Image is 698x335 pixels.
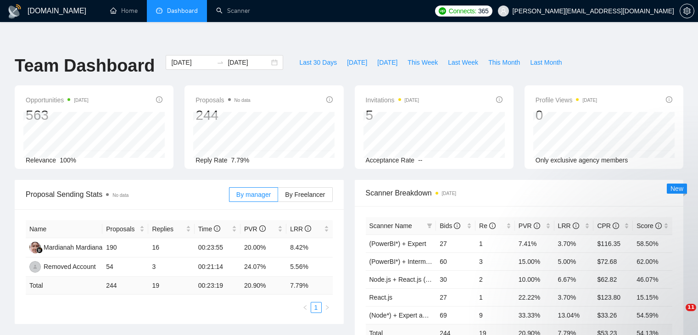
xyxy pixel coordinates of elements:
[322,302,333,313] li: Next Page
[214,225,220,232] span: info-circle
[302,305,308,310] span: left
[366,156,415,164] span: Acceptance Rate
[573,223,579,229] span: info-circle
[597,222,619,229] span: CPR
[74,98,88,103] time: [DATE]
[44,262,96,272] div: Removed Account
[195,257,240,277] td: 00:21:14
[228,57,269,67] input: End date
[102,220,148,238] th: Proposals
[633,306,672,324] td: 54.59%
[633,234,672,252] td: 58.50%
[613,223,619,229] span: info-circle
[29,242,41,253] img: MM
[235,98,251,103] span: No data
[439,7,446,15] img: upwork-logo.png
[442,191,456,196] time: [DATE]
[454,223,460,229] span: info-circle
[29,243,106,251] a: MMMardianah Mardianah
[593,306,633,324] td: $33.26
[369,258,443,265] a: (PowerBI*) + Intermediate
[236,191,271,198] span: By manager
[405,98,419,103] time: [DATE]
[449,6,476,16] span: Connects:
[436,270,475,288] td: 30
[369,312,459,319] a: (Node*) + Expert and Beginner.
[285,191,325,198] span: By Freelancer
[112,193,128,198] span: No data
[167,7,198,15] span: Dashboard
[216,7,250,15] a: searchScanner
[286,238,332,257] td: 8.42%
[536,156,628,164] span: Only exclusive agency members
[369,294,393,301] a: React.js
[536,106,597,124] div: 0
[418,156,422,164] span: --
[436,306,475,324] td: 69
[29,261,41,273] img: RA
[156,96,162,103] span: info-circle
[366,95,419,106] span: Invitations
[369,240,426,247] a: (PowerBI*) + Expert
[515,306,554,324] td: 33.33%
[311,302,322,313] li: 1
[525,55,567,70] button: Last Month
[519,222,540,229] span: PVR
[554,306,594,324] td: 13.04%
[478,6,488,16] span: 365
[536,95,597,106] span: Profile Views
[156,7,162,14] span: dashboard
[369,276,447,283] a: Node.js + React.js (Expert)
[475,234,515,252] td: 1
[110,7,138,15] a: homeHome
[102,277,148,295] td: 244
[369,222,412,229] span: Scanner Name
[425,219,434,233] span: filter
[26,220,102,238] th: Name
[240,277,286,295] td: 20.90 %
[443,55,483,70] button: Last Week
[171,57,213,67] input: Start date
[558,222,579,229] span: LRR
[195,95,250,106] span: Proposals
[515,252,554,270] td: 15.00%
[479,222,496,229] span: Re
[231,156,250,164] span: 7.79%
[322,302,333,313] button: right
[244,225,266,233] span: PVR
[408,57,438,67] span: This Week
[366,106,419,124] div: 5
[26,156,56,164] span: Relevance
[489,223,496,229] span: info-circle
[655,223,662,229] span: info-circle
[326,96,333,103] span: info-circle
[286,277,332,295] td: 7.79 %
[680,7,694,15] span: setting
[680,4,694,18] button: setting
[593,234,633,252] td: $116.35
[286,257,332,277] td: 5.56%
[299,57,337,67] span: Last 30 Days
[475,288,515,306] td: 1
[106,224,138,234] span: Proposals
[372,55,402,70] button: [DATE]
[515,288,554,306] td: 22.22%
[7,4,22,19] img: logo
[300,302,311,313] button: left
[195,277,240,295] td: 00:23:19
[436,234,475,252] td: 27
[102,238,148,257] td: 190
[240,257,286,277] td: 24.07%
[148,238,194,257] td: 16
[195,238,240,257] td: 00:23:55
[554,234,594,252] td: 3.70%
[26,189,229,200] span: Proposal Sending Stats
[680,7,694,15] a: setting
[324,305,330,310] span: right
[152,224,184,234] span: Replies
[44,242,106,252] div: Mardianah Mardianah
[195,106,250,124] div: 244
[217,59,224,66] span: to
[582,98,597,103] time: [DATE]
[102,257,148,277] td: 54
